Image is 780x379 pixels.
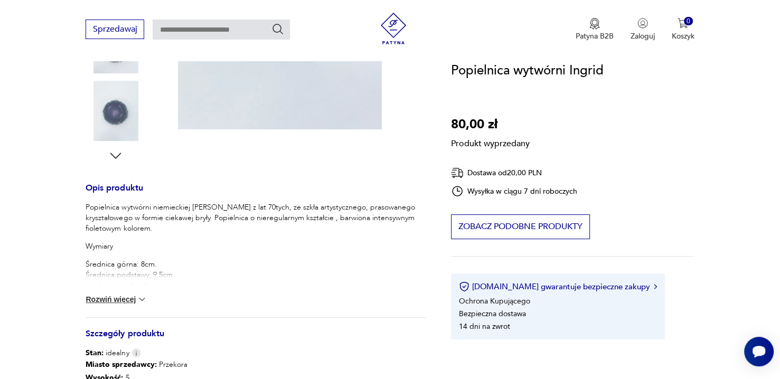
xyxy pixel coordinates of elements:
[86,348,104,358] b: Stan:
[131,348,141,357] img: Info icon
[459,296,530,306] li: Ochrona Kupującego
[451,185,578,197] div: Wysyłka w ciągu 7 dni roboczych
[576,18,614,41] a: Ikona medaluPatyna B2B
[451,166,464,179] img: Ikona dostawy
[86,202,425,234] p: Popielnica wytwórni niemieckiej [PERSON_NAME] z lat 70tych, ze szkła artystycznego, prasowanego k...
[86,358,187,372] p: Przekora
[451,115,530,135] p: 80,00 zł
[459,321,510,331] li: 14 dni na zwrot
[631,18,655,41] button: Zaloguj
[744,337,774,366] iframe: Smartsupp widget button
[378,13,409,44] img: Patyna - sklep z meblami i dekoracjami vintage
[459,281,657,292] button: [DOMAIN_NAME] gwarantuje bezpieczne zakupy
[459,309,526,319] li: Bezpieczna dostawa
[672,31,694,41] p: Koszyk
[637,18,648,29] img: Ikonka użytkownika
[672,18,694,41] button: 0Koszyk
[459,281,469,292] img: Ikona certyfikatu
[86,348,129,358] span: idealny
[451,214,590,239] button: Zobacz podobne produkty
[86,330,425,348] h3: Szczegóły produktu
[678,18,688,29] img: Ikona koszyka
[86,359,156,369] b: Miasto sprzedawcy :
[86,294,147,305] button: Rozwiń więcej
[451,135,530,149] p: Produkt wyprzedany
[451,166,578,179] div: Dostawa od 20,00 PLN
[451,61,604,81] h1: Popielnica wytwórni Ingrid
[631,31,655,41] p: Zaloguj
[137,294,147,305] img: chevron down
[86,26,144,34] a: Sprzedawaj
[271,23,284,35] button: Szukaj
[589,18,600,30] img: Ikona medalu
[86,185,425,202] h3: Opis produktu
[576,18,614,41] button: Patyna B2B
[654,284,657,289] img: Ikona strzałki w prawo
[86,20,144,39] button: Sprzedawaj
[576,31,614,41] p: Patyna B2B
[684,17,693,26] div: 0
[86,259,425,301] p: Średnica górna: 8cm. Średnica podstawy: 9,5cm. Średnica środka: 4cm. Wysokosc: 5cm.
[86,241,425,252] p: Wymiary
